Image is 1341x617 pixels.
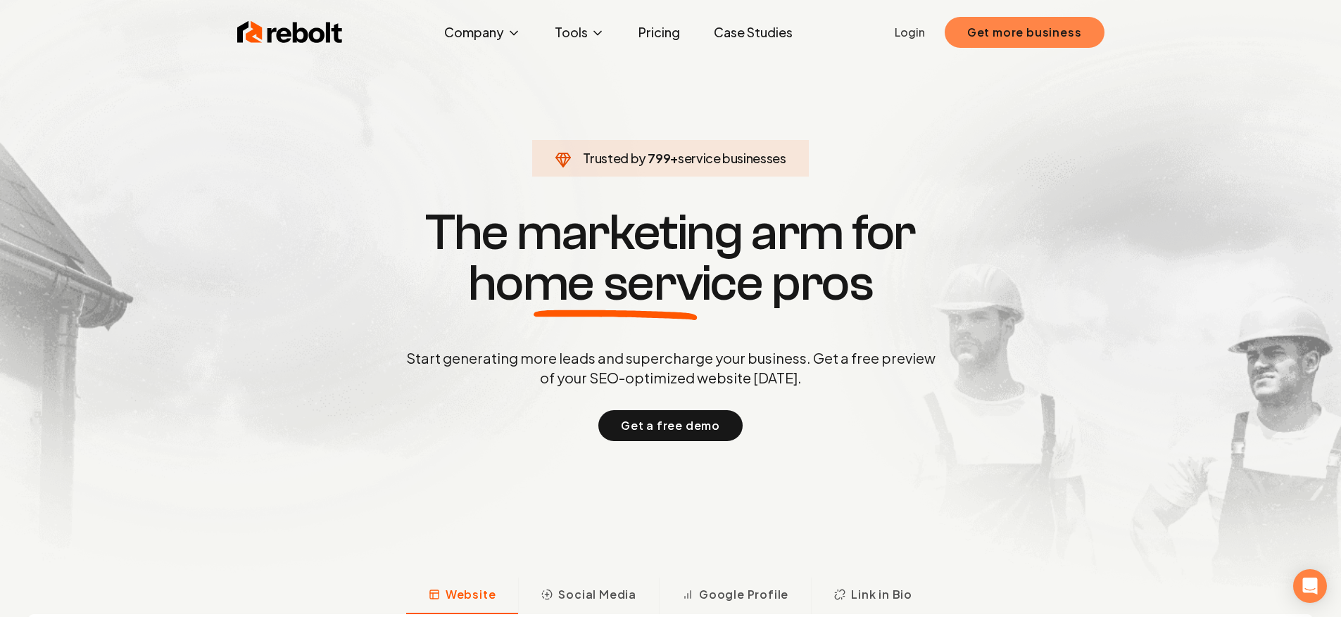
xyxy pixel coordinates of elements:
button: Get more business [945,17,1104,48]
span: service businesses [678,150,786,166]
button: Social Media [518,578,659,614]
button: Link in Bio [811,578,935,614]
a: Pricing [627,18,691,46]
button: Website [406,578,519,614]
span: + [670,150,678,166]
span: 799 [648,148,670,168]
a: Case Studies [703,18,804,46]
span: Google Profile [699,586,788,603]
span: Website [446,586,496,603]
span: Trusted by [583,150,646,166]
button: Tools [543,18,616,46]
button: Get a free demo [598,410,743,441]
button: Company [433,18,532,46]
button: Google Profile [659,578,811,614]
span: Link in Bio [851,586,912,603]
h1: The marketing arm for pros [333,208,1009,309]
div: Open Intercom Messenger [1293,569,1327,603]
img: Rebolt Logo [237,18,343,46]
p: Start generating more leads and supercharge your business. Get a free preview of your SEO-optimiz... [403,348,938,388]
span: home service [468,258,763,309]
span: Social Media [558,586,636,603]
a: Login [895,24,925,41]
